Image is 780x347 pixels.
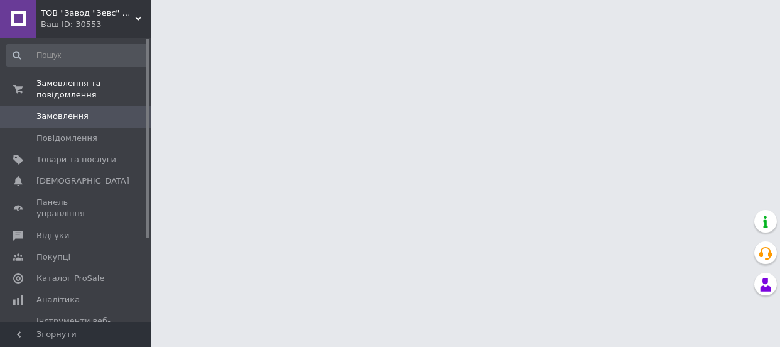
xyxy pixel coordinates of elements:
span: Покупці [36,251,70,263]
input: Пошук [6,44,148,67]
span: Відгуки [36,230,69,241]
span: Аналітика [36,294,80,306]
span: Замовлення [36,111,89,122]
span: Товари та послуги [36,154,116,165]
span: Повідомлення [36,133,97,144]
span: Каталог ProSale [36,273,104,284]
span: Інструменти веб-майстра та SEO [36,316,116,338]
span: ТОВ "Завод "Зевс" Харків" [41,8,135,19]
span: Замовлення та повідомлення [36,78,151,101]
span: Панель управління [36,197,116,219]
span: [DEMOGRAPHIC_DATA] [36,175,129,187]
div: Ваш ID: 30553 [41,19,151,30]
